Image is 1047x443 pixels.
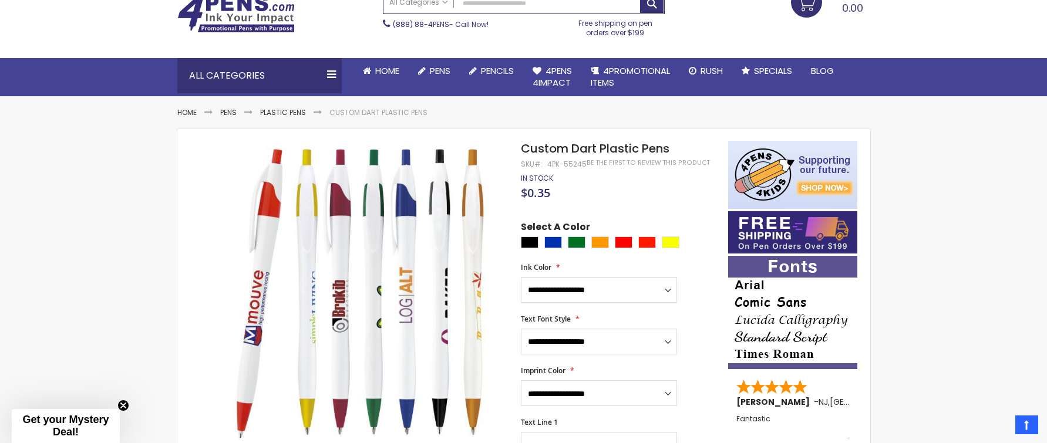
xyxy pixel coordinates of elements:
li: Custom Dart Plastic Pens [329,108,427,117]
iframe: Google Customer Reviews [950,411,1047,443]
a: Home [354,58,409,84]
div: All Categories [177,58,342,93]
div: Red [615,236,632,248]
a: Rush [679,58,732,84]
div: Black [521,236,538,248]
span: $0.35 [521,185,550,201]
div: Orange [591,236,609,248]
a: Blog [802,58,843,84]
a: Pencils [460,58,523,84]
img: font-personalization-examples [728,256,857,369]
span: Pencils [481,65,514,77]
span: - , [814,396,916,408]
span: 4PROMOTIONAL ITEMS [591,65,670,89]
span: Ink Color [521,262,551,272]
img: Free shipping on orders over $199 [728,211,857,253]
a: Be the first to review this product [587,158,710,167]
span: Custom Dart Plastic Pens [521,140,669,157]
a: 4PROMOTIONALITEMS [581,58,679,96]
strong: SKU [521,159,543,169]
div: Bright Red [638,236,656,248]
span: Home [375,65,399,77]
a: Pens [409,58,460,84]
div: Green [568,236,585,248]
span: Blog [811,65,834,77]
span: Text Line 1 [521,417,558,427]
span: Pens [430,65,450,77]
span: NJ [819,396,828,408]
a: Pens [220,107,237,117]
span: Specials [754,65,792,77]
span: [GEOGRAPHIC_DATA] [830,396,916,408]
div: Blue [544,236,562,248]
img: 4pens 4 kids [728,141,857,209]
span: 4Pens 4impact [533,65,572,89]
div: Availability [521,174,553,183]
span: 0.00 [842,1,863,15]
div: Free shipping on pen orders over $199 [566,14,665,38]
div: Fantastic [736,415,850,440]
a: Specials [732,58,802,84]
a: Home [177,107,197,117]
div: Get your Mystery Deal!Close teaser [12,409,120,443]
span: Select A Color [521,221,590,236]
span: Text Font Style [521,314,571,324]
div: 4PK-55245 [547,160,587,169]
div: Yellow [662,236,679,248]
a: 4Pens4impact [523,58,581,96]
button: Close teaser [117,400,129,411]
span: Imprint Color [521,366,565,376]
span: In stock [521,173,553,183]
a: Plastic Pens [260,107,306,117]
span: - Call Now! [393,19,489,29]
span: [PERSON_NAME] [736,396,814,408]
a: (888) 88-4PENS [393,19,449,29]
span: Rush [701,65,723,77]
span: Get your Mystery Deal! [22,414,109,438]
